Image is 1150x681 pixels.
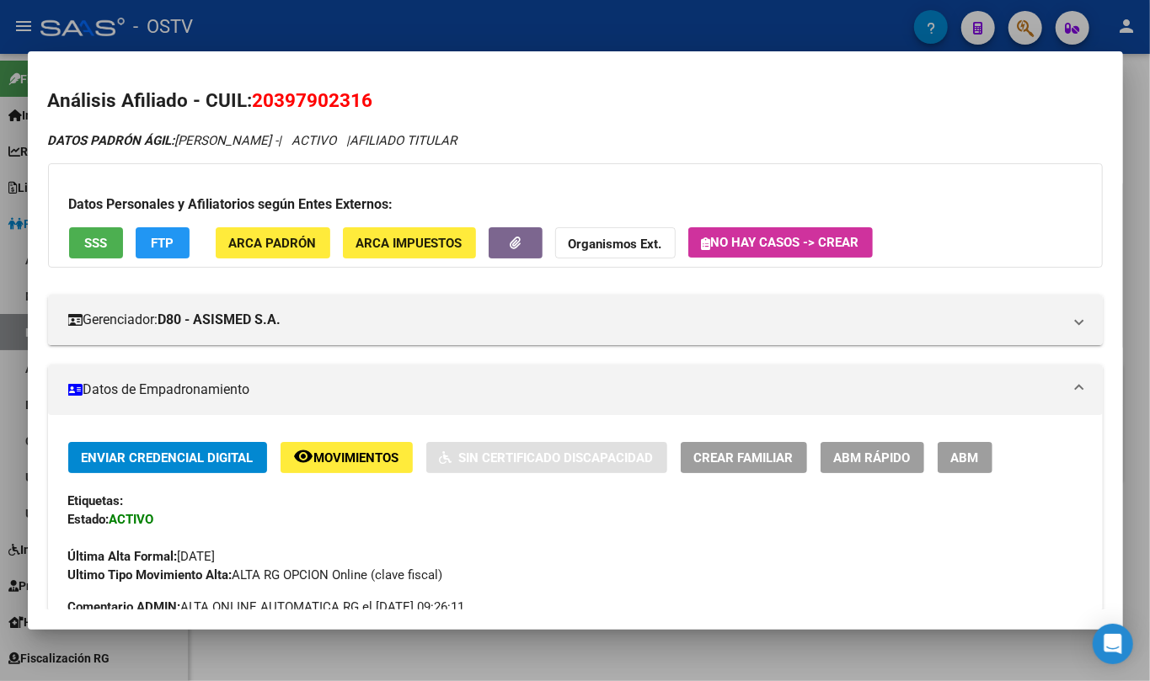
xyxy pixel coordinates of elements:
[68,598,465,616] span: ALTA ONLINE AUTOMATICA RG el [DATE] 09:26:11
[70,98,83,111] img: tab_domain_overview_orange.svg
[68,599,181,614] strong: Comentario ADMIN:
[834,450,911,466] span: ABM Rápido
[459,450,654,466] span: Sin Certificado Discapacidad
[179,98,193,111] img: tab_keywords_by_traffic_grey.svg
[569,237,662,252] strong: Organismos Ext.
[68,549,216,564] span: [DATE]
[82,450,254,466] span: Enviar Credencial Digital
[68,380,1062,400] mat-panel-title: Datos de Empadronamiento
[68,442,267,473] button: Enviar Credencial Digital
[68,493,124,508] strong: Etiquetas:
[356,236,463,251] span: ARCA Impuestos
[294,446,314,466] mat-icon: remove_red_eye
[110,512,154,527] strong: ACTIVO
[151,236,174,251] span: FTP
[136,227,190,258] button: FTP
[1093,624,1133,664] div: Open Intercom Messenger
[951,450,979,466] span: ABM
[198,99,268,110] div: Palabras clave
[350,133,457,148] span: AFILIADO TITULAR
[343,227,476,258] button: ARCA Impuestos
[84,236,107,251] span: SSS
[88,99,129,110] div: Dominio
[555,227,676,258] button: Organismos Ext.
[48,87,1103,115] h2: Análisis Afiliado - CUIL:
[48,364,1103,415] mat-expansion-panel-header: Datos de Empadronamiento
[314,450,399,466] span: Movimientos
[68,567,233,583] strong: Ultimo Tipo Movimiento Alta:
[216,227,330,258] button: ARCA Padrón
[938,442,992,473] button: ABM
[69,227,123,258] button: SSS
[702,235,859,250] span: No hay casos -> Crear
[68,512,110,527] strong: Estado:
[821,442,924,473] button: ABM Rápido
[69,194,1082,215] h3: Datos Personales y Afiliatorios según Entes Externos:
[44,44,189,57] div: Dominio: [DOMAIN_NAME]
[48,295,1103,345] mat-expansion-panel-header: Gerenciador:D80 - ASISMED S.A.
[48,133,279,148] span: [PERSON_NAME] -
[426,442,667,473] button: Sin Certificado Discapacidad
[281,442,413,473] button: Movimientos
[27,44,40,57] img: website_grey.svg
[158,310,281,330] strong: D80 - ASISMED S.A.
[688,227,873,258] button: No hay casos -> Crear
[47,27,83,40] div: v 4.0.25
[229,236,317,251] span: ARCA Padrón
[68,567,443,583] span: ALTA RG OPCION Online (clave fiscal)
[48,133,175,148] strong: DATOS PADRÓN ÁGIL:
[694,450,794,466] span: Crear Familiar
[681,442,807,473] button: Crear Familiar
[68,549,178,564] strong: Última Alta Formal:
[253,89,373,111] span: 20397902316
[27,27,40,40] img: logo_orange.svg
[68,310,1062,330] mat-panel-title: Gerenciador:
[48,133,457,148] i: | ACTIVO |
